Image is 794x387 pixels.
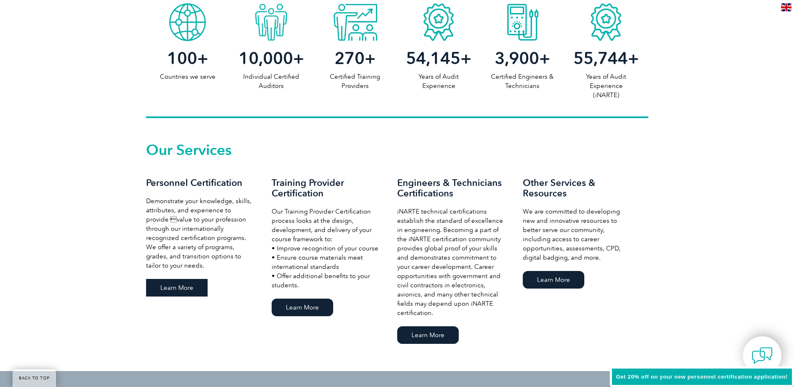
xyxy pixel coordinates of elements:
[752,345,773,366] img: contact-chat.png
[397,72,481,90] p: Years of Audit Experience
[397,326,459,344] a: Learn More
[229,72,313,90] p: Individual Certified Auditors
[13,369,56,387] a: BACK TO TOP
[167,48,197,68] span: 100
[523,271,584,289] a: Learn More
[523,178,632,199] h3: Other Services & Resources
[523,207,632,262] p: We are committed to developing new and innovative resources to better serve our community, includ...
[781,3,791,11] img: en
[272,207,380,290] p: Our Training Provider Certification process looks at the design, development, and delivery of you...
[406,48,460,68] span: 54,145
[616,374,788,380] span: Get 20% off on your new personnel certification application!
[397,207,506,317] p: iNARTE technical certifications establish the standard of excellence in engineering. Becoming a p...
[564,72,648,100] p: Years of Audit Experience (iNARTE)
[481,72,564,90] p: Certified Engineers & Technicians
[146,143,648,157] h2: Our Services
[397,52,481,65] h2: +
[146,178,255,188] h3: Personnel Certification
[564,52,648,65] h2: +
[481,52,564,65] h2: +
[146,72,230,81] p: Countries we serve
[272,178,380,199] h3: Training Provider Certification
[573,48,628,68] span: 55,744
[146,196,255,270] p: Demonstrate your knowledge, skills, attributes, and experience to provide value to your professi...
[146,279,208,297] a: Learn More
[334,48,365,68] span: 270
[313,52,397,65] h2: +
[229,52,313,65] h2: +
[495,48,539,68] span: 3,900
[313,72,397,90] p: Certified Training Providers
[272,299,333,316] a: Learn More
[146,52,230,65] h2: +
[397,178,506,199] h3: Engineers & Technicians Certifications
[239,48,293,68] span: 10,000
